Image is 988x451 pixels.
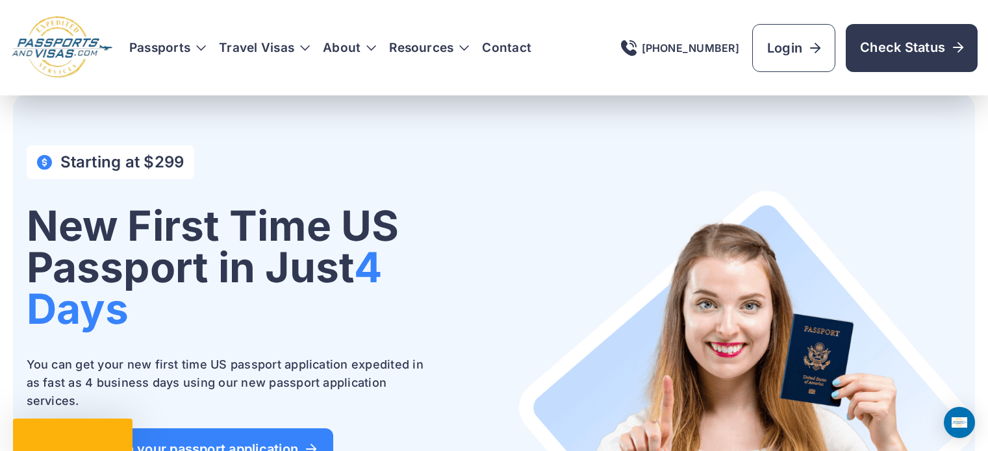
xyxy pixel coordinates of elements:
[60,153,184,171] h4: Starting at $299
[27,242,383,334] span: 4 Days
[767,39,820,57] span: Login
[323,42,361,55] a: About
[129,42,206,55] h3: Passports
[846,24,978,72] a: Check Status
[27,205,484,330] h1: New First Time US Passport in Just
[621,40,739,56] a: [PHONE_NUMBER]
[482,42,531,55] a: Contact
[10,16,114,80] img: Logo
[27,356,429,410] p: You can get your new first time US passport application expedited in as fast as 4 business days u...
[860,38,963,56] span: Check Status
[944,407,975,438] div: Open Intercom Messenger
[389,42,469,55] h3: Resources
[219,42,310,55] h3: Travel Visas
[752,24,835,72] a: Login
